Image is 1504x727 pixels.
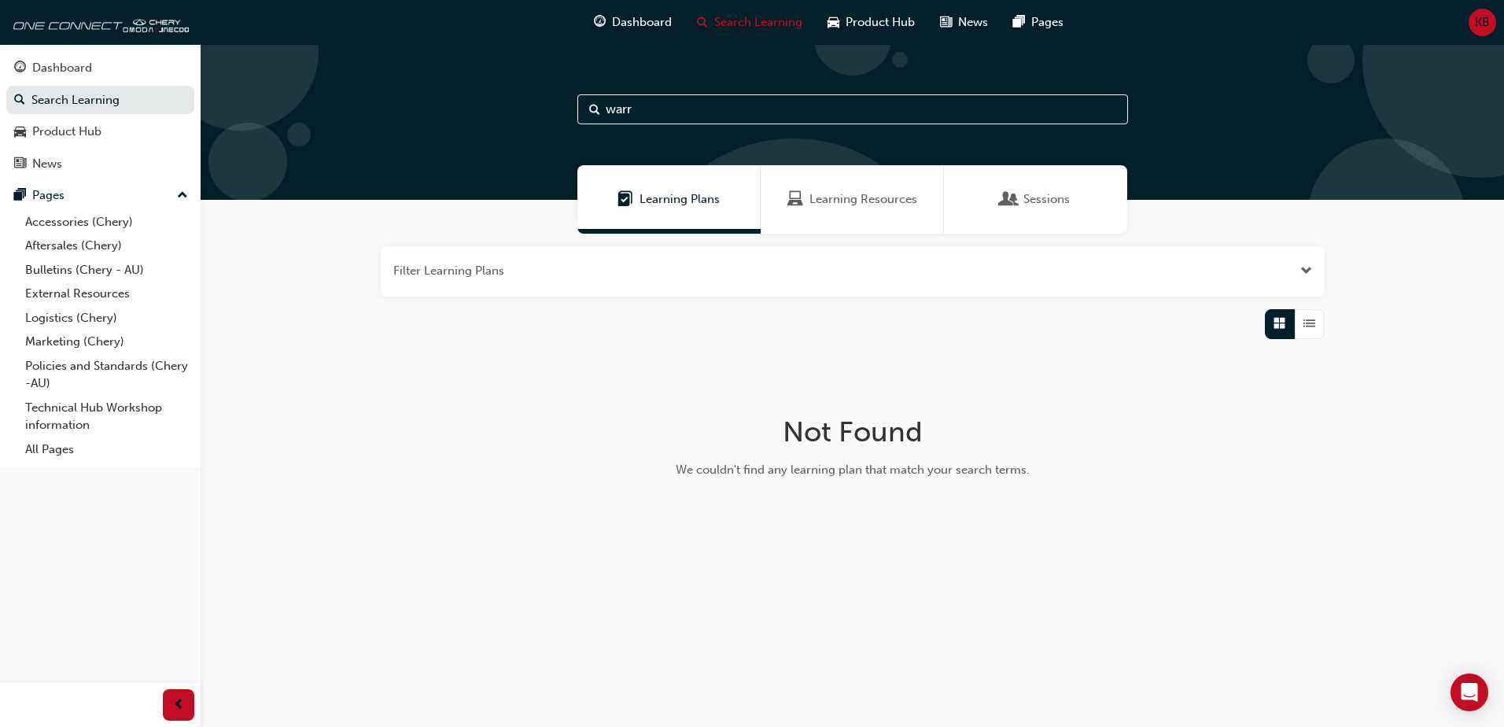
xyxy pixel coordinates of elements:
a: Search Learning [6,86,194,115]
span: Learning Resources [787,190,803,209]
span: car-icon [14,125,26,139]
div: Pages [32,186,65,205]
a: Technical Hub Workshop information [19,396,194,437]
span: car-icon [828,13,839,32]
a: Product Hub [6,117,194,146]
span: KB [1475,13,1490,31]
span: Search Learning [714,13,802,31]
span: pages-icon [14,189,26,203]
span: pages-icon [1013,13,1025,32]
a: Aftersales (Chery) [19,234,194,258]
button: KB [1469,9,1496,36]
h1: Not Found [603,415,1102,449]
a: pages-iconPages [1001,6,1076,39]
a: Learning ResourcesLearning Resources [761,165,944,234]
button: Pages [6,181,194,210]
a: Logistics (Chery) [19,306,194,330]
a: Dashboard [6,54,194,83]
span: News [958,13,988,31]
span: List [1303,315,1315,333]
button: Open the filter [1300,262,1312,280]
a: Marketing (Chery) [19,330,194,354]
a: News [6,149,194,179]
span: Pages [1031,13,1063,31]
span: news-icon [14,157,26,172]
div: Open Intercom Messenger [1451,673,1488,711]
span: Product Hub [846,13,915,31]
span: news-icon [940,13,952,32]
span: Search [589,101,600,119]
a: Policies and Standards (Chery -AU) [19,354,194,396]
a: Learning PlansLearning Plans [577,165,761,234]
a: car-iconProduct Hub [815,6,927,39]
div: Product Hub [32,123,101,141]
span: guage-icon [594,13,606,32]
span: search-icon [697,13,708,32]
a: guage-iconDashboard [581,6,684,39]
span: Grid [1274,315,1285,333]
a: SessionsSessions [944,165,1127,234]
span: Sessions [1023,190,1070,209]
div: News [32,155,62,173]
span: Learning Resources [809,190,917,209]
div: Dashboard [32,59,92,77]
span: search-icon [14,94,25,108]
a: Bulletins (Chery - AU) [19,258,194,282]
span: Learning Plans [617,190,633,209]
div: We couldn't find any learning plan that match your search terms. [603,461,1102,479]
a: External Resources [19,282,194,306]
a: Accessories (Chery) [19,210,194,234]
input: Search... [577,94,1128,124]
a: search-iconSearch Learning [684,6,815,39]
img: oneconnect [8,6,189,38]
a: All Pages [19,437,194,462]
button: DashboardSearch LearningProduct HubNews [6,50,194,181]
span: Sessions [1001,190,1017,209]
span: up-icon [177,186,188,206]
a: news-iconNews [927,6,1001,39]
span: Learning Plans [640,190,720,209]
span: prev-icon [173,696,185,715]
span: guage-icon [14,61,26,76]
span: Dashboard [612,13,672,31]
